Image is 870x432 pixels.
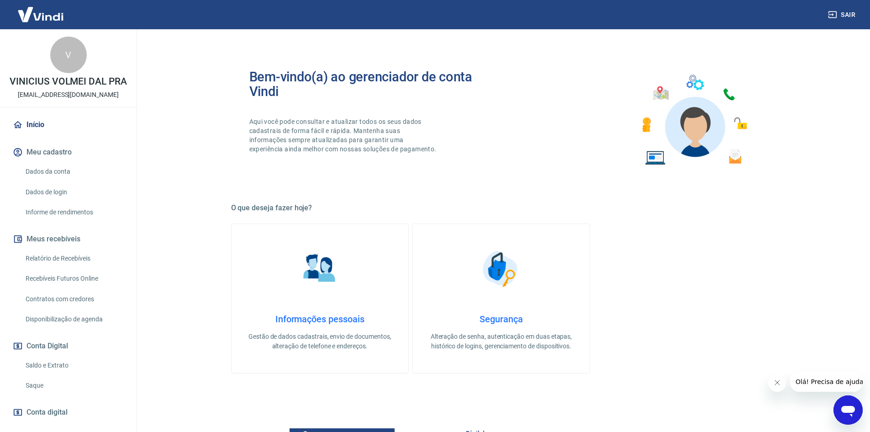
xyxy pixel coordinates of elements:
p: Aqui você pode consultar e atualizar todos os seus dados cadastrais de forma fácil e rápida. Mant... [249,117,438,154]
a: Início [11,115,126,135]
span: Olá! Precisa de ajuda? [5,6,77,14]
a: Disponibilização de agenda [22,310,126,329]
a: SegurançaSegurançaAlteração de senha, autenticação em duas etapas, histórico de logins, gerenciam... [412,224,590,373]
h5: O que deseja fazer hoje? [231,203,772,213]
img: Informações pessoais [297,246,343,292]
div: V [50,37,87,73]
img: Vindi [11,0,70,28]
button: Meus recebíveis [11,229,126,249]
iframe: Mensagem da empresa [790,372,863,392]
h4: Informações pessoais [246,314,394,325]
span: Conta digital [26,406,68,419]
a: Informe de rendimentos [22,203,126,222]
img: Segurança [478,246,524,292]
h2: Bem-vindo(a) ao gerenciador de conta Vindi [249,69,501,99]
h4: Segurança [427,314,575,325]
a: Conta digital [11,402,126,422]
p: VINICIUS VOLMEI DAL PRA [10,77,127,86]
button: Meu cadastro [11,142,126,162]
a: Saque [22,376,126,395]
button: Sair [826,6,859,23]
a: Dados de login [22,183,126,202]
p: Gestão de dados cadastrais, envio de documentos, alteração de telefone e endereços. [246,332,394,351]
iframe: Fechar mensagem [768,373,786,392]
button: Conta Digital [11,336,126,356]
a: Relatório de Recebíveis [22,249,126,268]
a: Contratos com credores [22,290,126,309]
p: Alteração de senha, autenticação em duas etapas, histórico de logins, gerenciamento de dispositivos. [427,332,575,351]
a: Saldo e Extrato [22,356,126,375]
a: Dados da conta [22,162,126,181]
a: Informações pessoaisInformações pessoaisGestão de dados cadastrais, envio de documentos, alteraçã... [231,224,409,373]
p: [EMAIL_ADDRESS][DOMAIN_NAME] [18,90,119,100]
a: Recebíveis Futuros Online [22,269,126,288]
img: Imagem de um avatar masculino com diversos icones exemplificando as funcionalidades do gerenciado... [634,69,754,171]
iframe: Botão para abrir a janela de mensagens [833,395,863,425]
